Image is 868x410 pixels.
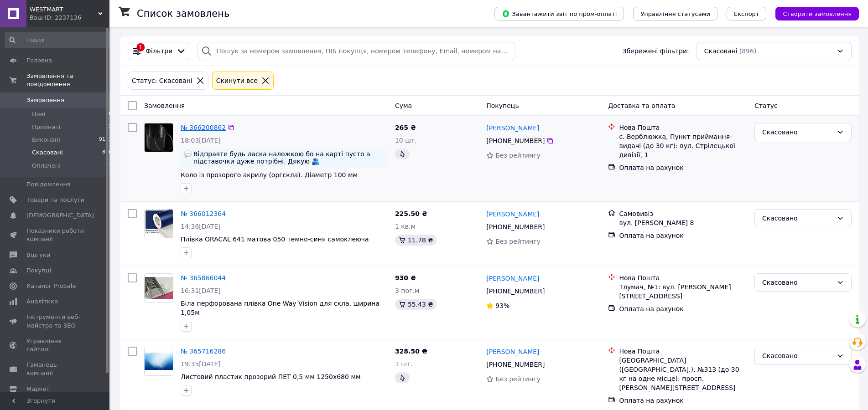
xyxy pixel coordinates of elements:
span: 14:36[DATE] [181,223,221,230]
a: Фото товару [144,347,173,376]
div: Статус: Скасовані [130,76,194,86]
span: 16:31[DATE] [181,287,221,294]
a: № 365866044 [181,274,226,282]
span: Скасовані [32,149,63,157]
a: [PERSON_NAME] [486,123,539,133]
div: Скасовано [762,277,833,287]
button: Створити замовлення [775,7,859,20]
span: Виконані [32,136,60,144]
a: № 366200862 [181,124,226,131]
span: Збережені фільтри: [622,46,689,56]
span: 7 [109,162,112,170]
div: Оплата на рахунок [619,396,747,405]
a: Листовий пластик прозорий ПЕТ 0,5 мм 1250х680 мм [181,373,361,380]
div: Cкинути все [214,76,260,86]
span: Скасовані [704,46,738,56]
span: Замовлення [144,102,185,109]
div: [PHONE_NUMBER] [484,220,546,233]
span: Управління статусами [640,10,710,17]
span: Створити замовлення [783,10,852,17]
div: [PHONE_NUMBER] [484,134,546,147]
span: Без рейтингу [495,152,541,159]
span: 930 ₴ [395,274,416,282]
span: 0 [109,110,112,118]
img: Фото товару [145,353,173,369]
span: Без рейтингу [495,375,541,383]
h1: Список замовлень [137,8,229,19]
span: Замовлення та повідомлення [26,72,109,88]
span: Експорт [734,10,759,17]
span: Покупці [26,266,51,275]
span: Замовлення [26,96,64,104]
span: Відправте будь ласка наложкою бо на карті пусто а підставочки дуже потрібні. Дякую 🫂 [193,150,384,165]
span: Аналітика [26,297,58,306]
span: 3 пог.м [395,287,419,294]
span: Нові [32,110,45,118]
span: Cума [395,102,412,109]
a: Біла перфорована плівка One Way Vision для скла, ширина 1,05м [181,300,379,316]
img: Фото товару [145,277,173,299]
a: [PERSON_NAME] [486,210,539,219]
span: 1 кв.м [395,223,416,230]
div: Оплата на рахунок [619,304,747,313]
div: Нова Пошта [619,123,747,132]
span: 896 [102,149,112,157]
span: Головна [26,56,52,65]
span: Маркет [26,385,50,393]
div: Ваш ID: 2237136 [30,14,109,22]
span: Інструменти веб-майстра та SEO [26,313,84,329]
a: Коло із прозорого акрилу (оргскла). Діаметр 100 мм [181,171,358,179]
span: Каталог ProSale [26,282,76,290]
span: 19:35[DATE] [181,360,221,368]
a: [PERSON_NAME] [486,274,539,283]
span: Покупець [486,102,519,109]
div: Оплата на рахунок [619,163,747,172]
span: Без рейтингу [495,238,541,245]
span: 10 шт. [395,137,417,144]
a: Плівка ORACAL 641 матова 050 темно-синя самоклеюча [181,236,369,243]
div: Нова Пошта [619,347,747,356]
button: Завантажити звіт по пром-оплаті [494,7,624,20]
input: Пошук за номером замовлення, ПІБ покупця, номером телефону, Email, номером накладної [198,42,515,60]
div: 11.78 ₴ [395,235,437,246]
span: 265 ₴ [395,124,416,131]
a: Фото товару [144,123,173,152]
span: Відгуки [26,251,50,259]
a: № 366012364 [181,210,226,217]
span: Показники роботи компанії [26,227,84,243]
div: 55.43 ₴ [395,299,437,310]
span: 225.50 ₴ [395,210,427,217]
span: 1 шт. [395,360,413,368]
span: 328.50 ₴ [395,348,427,355]
button: Управління статусами [633,7,717,20]
div: с. Верблюжка, Пункт приймання-видачі (до 30 кг): вул. Стрілецької дивізії, 1 [619,132,747,159]
span: Повідомлення [26,180,71,189]
img: Фото товару [145,123,173,152]
div: Скасовано [762,351,833,361]
button: Експорт [727,7,767,20]
input: Пошук [5,32,113,48]
div: [GEOGRAPHIC_DATA] ([GEOGRAPHIC_DATA].), №313 (до 30 кг на одне місце): просп. [PERSON_NAME][STREE... [619,356,747,392]
span: 2 [109,123,112,131]
a: № 365716286 [181,348,226,355]
span: (896) [739,47,757,55]
a: Фото товару [144,209,173,238]
div: Самовивіз [619,209,747,218]
a: Фото товару [144,273,173,302]
span: Управління сайтом [26,337,84,354]
span: WESTMART [30,5,98,14]
span: Доставка та оплата [608,102,675,109]
div: Скасовано [762,127,833,137]
a: [PERSON_NAME] [486,347,539,356]
div: [PHONE_NUMBER] [484,285,546,297]
span: 93% [495,302,509,309]
div: Оплата на рахунок [619,231,747,240]
span: 18:03[DATE] [181,137,221,144]
div: Тлумач, №1: вул. [PERSON_NAME][STREET_ADDRESS] [619,282,747,301]
div: Нова Пошта [619,273,747,282]
span: [DEMOGRAPHIC_DATA] [26,211,94,220]
a: Створити замовлення [766,10,859,17]
span: Оплачені [32,162,61,170]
